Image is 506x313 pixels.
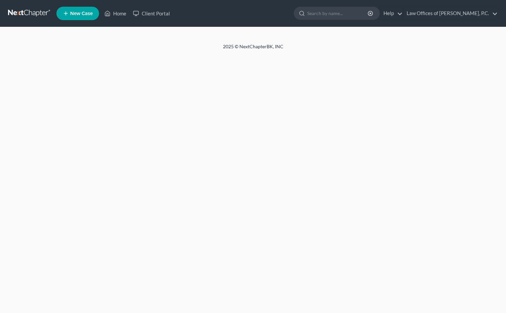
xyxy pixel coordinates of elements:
[130,7,173,19] a: Client Portal
[62,43,445,55] div: 2025 © NextChapterBK, INC
[101,7,130,19] a: Home
[380,7,403,19] a: Help
[307,7,369,19] input: Search by name...
[70,11,93,16] span: New Case
[403,7,498,19] a: Law Offices of [PERSON_NAME], P.C.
